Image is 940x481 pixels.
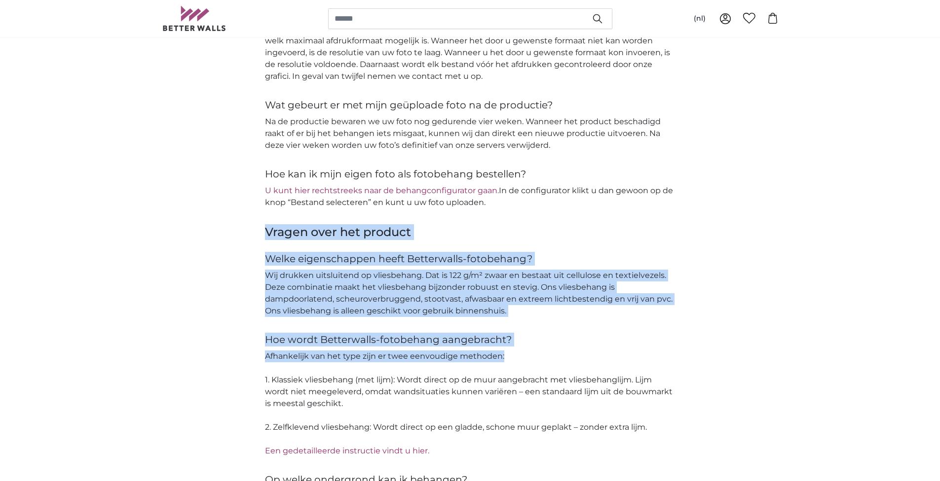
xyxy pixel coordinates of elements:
[265,23,676,82] p: Na het uploaden wordt uw foto automatisch gecontroleerd op het aantal pixels en wordt er berekend...
[265,224,676,240] h3: Vragen over het product
[265,186,499,195] a: U kunt hier rechtstreeks naar de behangconfigurator gaan.
[265,252,676,266] h4: Welke eigenschappen heeft Betterwalls-fotobehang?
[265,350,676,457] p: Afhankelijk van het type zijn er twee eenvoudige methoden: 1. Klassiek vliesbehang (met lijm): Wo...
[265,98,676,112] h4: Wat gebeurt er met mijn geüploade foto na de productie?
[265,333,676,346] h4: Hoe wordt Betterwalls-fotobehang aangebracht?
[265,270,676,317] p: Wij drukken uitsluitend op vliesbehang. Dat is 122 g/m² zwaar en bestaat uit cellulose en textiel...
[686,10,714,28] button: (nl)
[265,167,676,181] h4: Hoe kan ik mijn eigen foto als fotobehang bestellen?
[265,446,429,455] a: Een gedetailleerde instructie vindt u hier.
[265,116,676,151] p: Na de productie bewaren we uw foto nog gedurende vier weken. Wanneer het product beschadigd raakt...
[162,6,226,31] img: Betterwalls
[265,185,676,208] p: In de configurator klikt u dan gewoon op de knop “Bestand selecteren” en kunt u uw foto uploaden.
